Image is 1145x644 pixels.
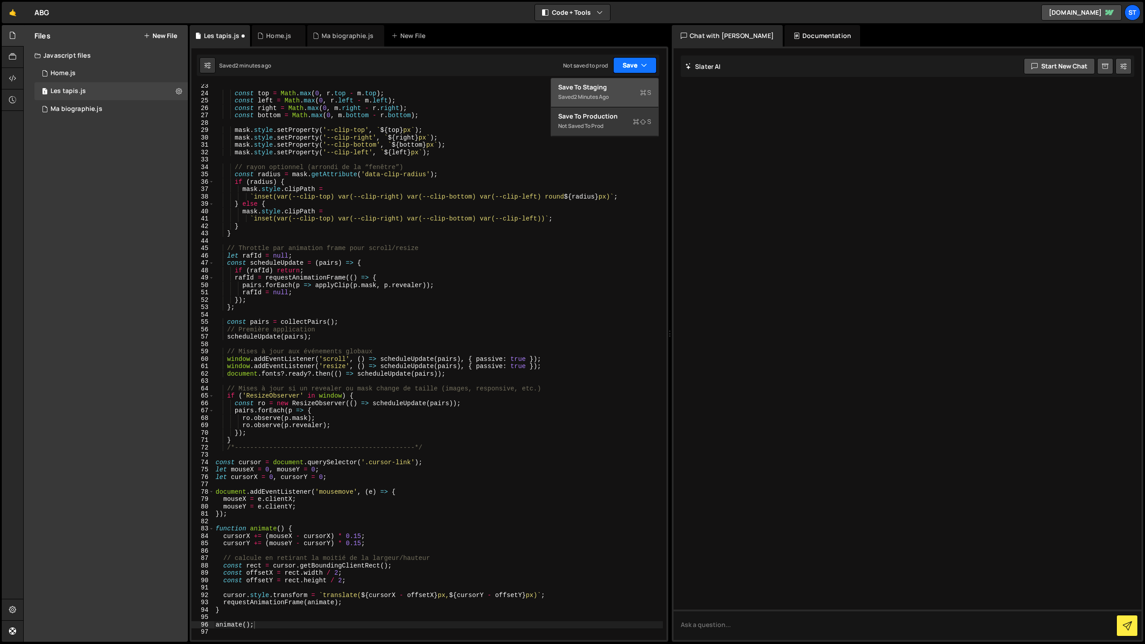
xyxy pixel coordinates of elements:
[191,540,214,547] div: 85
[640,88,651,97] span: S
[191,569,214,577] div: 89
[191,628,214,636] div: 97
[191,156,214,164] div: 33
[191,333,214,341] div: 57
[191,377,214,385] div: 63
[191,193,214,201] div: 38
[42,89,47,96] span: 1
[191,119,214,127] div: 28
[191,481,214,488] div: 77
[191,392,214,400] div: 65
[558,92,651,102] div: Saved
[34,31,51,41] h2: Files
[191,141,214,149] div: 31
[191,459,214,466] div: 74
[191,164,214,171] div: 34
[191,429,214,437] div: 70
[191,451,214,459] div: 73
[204,31,239,40] div: Les tapis.js
[785,25,860,47] div: Documentation
[191,496,214,503] div: 79
[191,134,214,142] div: 30
[51,69,76,77] div: Home.js
[191,326,214,334] div: 56
[191,518,214,525] div: 82
[551,107,658,136] button: Save to ProductionS Not saved to prod
[191,97,214,105] div: 25
[144,32,177,39] button: New File
[191,186,214,193] div: 37
[191,385,214,393] div: 64
[191,606,214,614] div: 94
[191,577,214,585] div: 90
[672,25,783,47] div: Chat with [PERSON_NAME]
[191,304,214,311] div: 53
[34,100,188,118] div: 16686/46109.js
[191,533,214,540] div: 84
[191,282,214,289] div: 50
[191,614,214,621] div: 95
[558,112,651,121] div: Save to Production
[558,83,651,92] div: Save to Staging
[191,621,214,629] div: 96
[391,31,429,40] div: New File
[191,444,214,452] div: 72
[191,237,214,245] div: 44
[191,503,214,511] div: 80
[191,436,214,444] div: 71
[1124,4,1141,21] a: St
[266,31,291,40] div: Home.js
[191,370,214,378] div: 62
[191,400,214,407] div: 66
[2,2,24,23] a: 🤙
[191,90,214,97] div: 24
[574,93,609,101] div: 2 minutes ago
[191,466,214,474] div: 75
[191,407,214,415] div: 67
[191,356,214,363] div: 60
[633,117,651,126] span: S
[191,274,214,282] div: 49
[191,252,214,260] div: 46
[34,82,188,100] div: 16686/46185.js
[219,62,271,69] div: Saved
[535,4,610,21] button: Code + Tools
[191,112,214,119] div: 27
[191,223,214,230] div: 42
[191,488,214,496] div: 78
[191,311,214,319] div: 54
[685,62,721,71] h2: Slater AI
[191,422,214,429] div: 69
[34,7,49,18] div: ABG
[191,289,214,297] div: 51
[191,562,214,570] div: 88
[551,78,658,107] button: Save to StagingS Saved2 minutes ago
[24,47,188,64] div: Javascript files
[191,547,214,555] div: 86
[191,105,214,112] div: 26
[191,555,214,562] div: 87
[191,341,214,348] div: 58
[191,215,214,223] div: 41
[613,57,657,73] button: Save
[191,178,214,186] div: 36
[191,171,214,178] div: 35
[191,208,214,216] div: 40
[322,31,373,40] div: Ma biographie.js
[191,267,214,275] div: 48
[191,149,214,157] div: 32
[51,87,86,95] div: Les tapis.js
[563,62,608,69] div: Not saved to prod
[191,363,214,370] div: 61
[1024,58,1095,74] button: Start new chat
[191,318,214,326] div: 55
[191,599,214,606] div: 93
[191,415,214,422] div: 68
[191,474,214,481] div: 76
[191,348,214,356] div: 59
[34,64,188,82] div: 16686/46111.js
[235,62,271,69] div: 2 minutes ago
[191,245,214,252] div: 45
[1041,4,1122,21] a: [DOMAIN_NAME]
